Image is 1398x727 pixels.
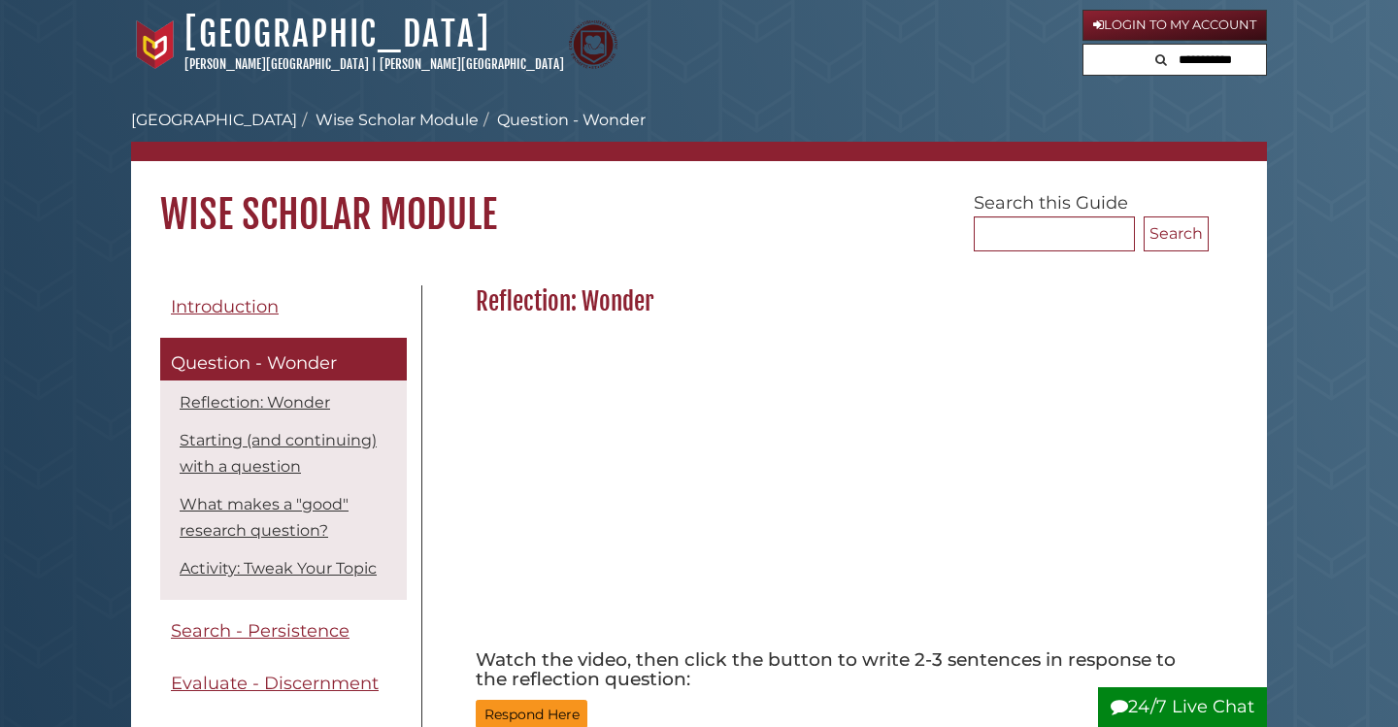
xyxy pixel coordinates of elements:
[171,673,379,694] span: Evaluate - Discernment
[180,393,330,412] a: Reflection: Wonder
[171,620,349,642] span: Search - Persistence
[1082,10,1267,41] a: Login to My Account
[180,431,377,476] a: Starting (and continuing) with a question
[372,56,377,72] span: |
[131,20,180,69] img: Calvin University
[171,296,279,317] span: Introduction
[131,161,1267,239] h1: Wise Scholar Module
[1155,53,1167,66] i: Search
[184,56,369,72] a: [PERSON_NAME][GEOGRAPHIC_DATA]
[160,610,407,653] a: Search - Persistence
[380,56,564,72] a: [PERSON_NAME][GEOGRAPHIC_DATA]
[466,286,1209,317] h2: Reflection: Wonder
[160,338,407,380] a: Question - Wonder
[160,285,407,329] a: Introduction
[476,327,1019,633] iframe: YouTube video player
[1144,216,1209,251] button: Search
[476,650,1199,690] h5: Watch the video, then click the button to write 2-3 sentences in response to the reflection quest...
[479,109,646,132] li: Question - Wonder
[184,13,490,55] a: [GEOGRAPHIC_DATA]
[180,495,349,540] a: What makes a "good" research question?
[1149,45,1173,71] button: Search
[171,352,337,374] span: Question - Wonder
[131,109,1267,161] nav: breadcrumb
[316,111,479,129] a: Wise Scholar Module
[569,20,617,69] img: Calvin Theological Seminary
[131,111,297,129] a: [GEOGRAPHIC_DATA]
[1098,687,1267,727] button: 24/7 Live Chat
[160,662,407,706] a: Evaluate - Discernment
[180,559,377,578] a: Activity: Tweak Your Topic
